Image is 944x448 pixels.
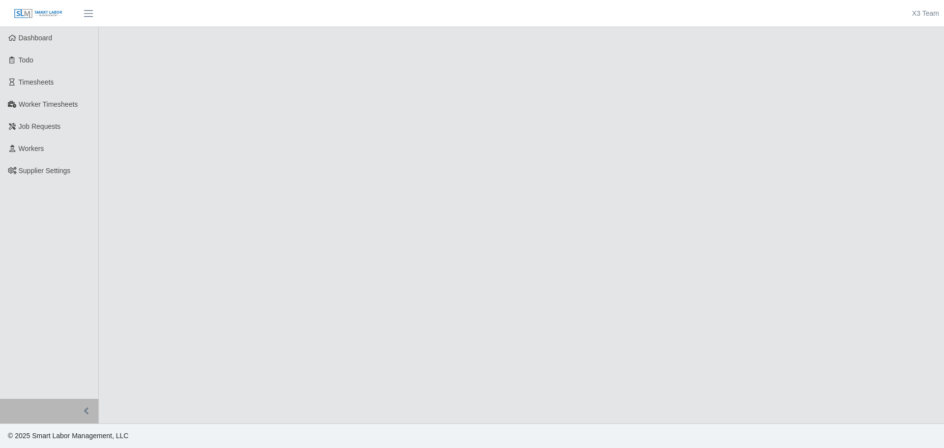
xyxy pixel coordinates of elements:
a: X3 Team [912,8,939,19]
span: Workers [19,145,44,152]
img: SLM Logo [14,8,63,19]
span: Dashboard [19,34,53,42]
span: Worker Timesheets [19,100,78,108]
span: Supplier Settings [19,167,71,175]
span: © 2025 Smart Labor Management, LLC [8,432,128,440]
span: Timesheets [19,78,54,86]
span: Job Requests [19,122,61,130]
span: Todo [19,56,33,64]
